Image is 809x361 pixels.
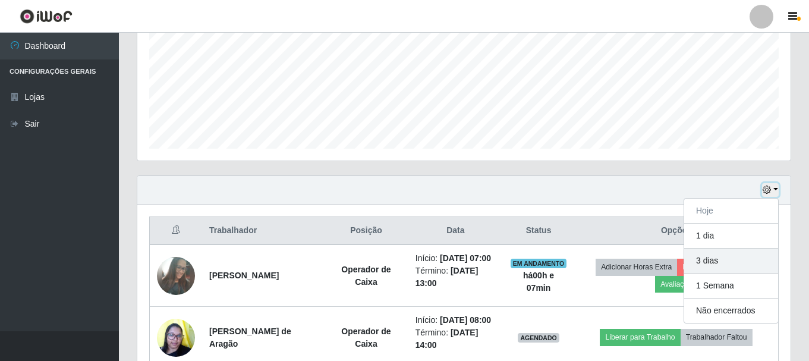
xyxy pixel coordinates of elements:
th: Posição [324,217,408,245]
strong: [PERSON_NAME] de Aragão [209,327,291,349]
button: 3 dias [684,249,778,274]
span: EM ANDAMENTO [511,259,567,268]
button: Liberar para Trabalho [600,329,680,346]
img: 1725135374051.jpeg [157,250,195,302]
th: Trabalhador [202,217,324,245]
time: [DATE] 08:00 [440,315,491,325]
strong: [PERSON_NAME] [209,271,279,280]
th: Opções [574,217,778,245]
th: Data [408,217,503,245]
button: Forçar Encerramento [677,259,757,275]
li: Término: [415,327,496,351]
button: Hoje [684,199,778,224]
button: 1 dia [684,224,778,249]
span: AGENDADO [518,333,559,343]
strong: Operador de Caixa [341,265,391,287]
button: Adicionar Horas Extra [596,259,677,275]
img: CoreUI Logo [20,9,73,24]
button: 1 Semana [684,274,778,299]
button: Trabalhador Faltou [681,329,753,346]
button: Não encerrados [684,299,778,323]
li: Término: [415,265,496,290]
th: Status [503,217,574,245]
strong: há 00 h e 07 min [523,271,554,293]
li: Início: [415,314,496,327]
button: Avaliação [655,276,697,293]
time: [DATE] 07:00 [440,253,491,263]
li: Início: [415,252,496,265]
strong: Operador de Caixa [341,327,391,349]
